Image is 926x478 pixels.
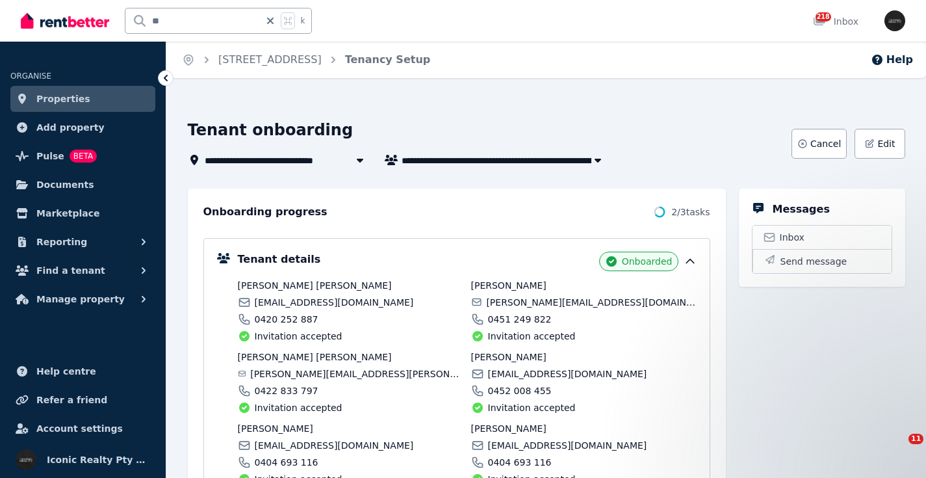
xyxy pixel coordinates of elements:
span: [PERSON_NAME] [238,422,463,435]
span: Documents [36,177,94,193]
h5: Messages [773,202,830,217]
div: Inbox [813,15,858,28]
button: Edit [855,129,905,159]
span: Marketplace [36,206,99,221]
span: 11 [908,434,923,444]
a: Properties [10,86,155,112]
span: Find a tenant [36,263,105,278]
span: Invitation accepted [488,330,576,343]
span: 0422 833 797 [255,384,318,397]
img: Iconic Realty Pty Ltd [16,449,36,470]
span: Properties [36,91,90,107]
span: Send message [780,255,847,268]
span: [PERSON_NAME] [471,351,697,364]
a: PulseBETA [10,143,155,169]
span: k [300,16,305,26]
span: [PERSON_NAME] [471,279,697,292]
button: Reporting [10,229,155,255]
span: 0404 693 116 [488,456,552,469]
button: Help [871,52,913,68]
span: Onboarded [622,255,673,268]
span: Tenancy Setup [345,52,431,68]
h2: Onboarding progress [203,204,328,220]
button: Send message [752,249,892,273]
span: 2 / 3 tasks [671,206,710,219]
span: [PERSON_NAME] [PERSON_NAME] [238,279,463,292]
span: Refer a friend [36,392,107,408]
span: Help centre [36,364,96,379]
a: Help centre [10,358,155,384]
h1: Tenant onboarding [188,120,354,140]
span: Add property [36,120,105,135]
span: 218 [816,12,831,21]
a: Refer a friend [10,387,155,413]
a: Inbox [752,226,892,249]
span: 0404 693 116 [255,456,318,469]
button: Cancel [791,129,847,159]
a: Account settings [10,416,155,442]
img: Iconic Realty Pty Ltd [884,10,905,31]
span: 0451 249 822 [488,313,552,326]
span: [EMAIL_ADDRESS][DOMAIN_NAME] [255,439,414,452]
a: Add property [10,114,155,140]
span: Account settings [36,421,123,436]
a: [STREET_ADDRESS] [218,53,322,66]
span: [PERSON_NAME] [PERSON_NAME] [238,351,463,364]
img: RentBetter [21,11,109,31]
span: 0452 008 455 [488,384,552,397]
span: Pulse [36,148,64,164]
span: [PERSON_NAME] [471,422,697,435]
span: [EMAIL_ADDRESS][DOMAIN_NAME] [488,439,647,452]
span: Cancel [810,137,841,150]
button: Find a tenant [10,258,155,284]
span: [EMAIL_ADDRESS][DOMAIN_NAME] [488,367,647,380]
a: Marketplace [10,200,155,226]
a: Documents [10,172,155,198]
span: Edit [877,137,895,150]
span: 0420 252 887 [255,313,318,326]
nav: Breadcrumb [166,42,446,78]
span: BETA [70,150,97,163]
span: [PERSON_NAME][EMAIL_ADDRESS][PERSON_NAME][DOMAIN_NAME] [250,367,463,380]
span: Inbox [780,231,804,244]
iframe: Intercom live chat [882,434,913,465]
span: Invitation accepted [488,401,576,414]
button: Manage property [10,286,155,312]
span: [EMAIL_ADDRESS][DOMAIN_NAME] [255,296,414,309]
h5: Tenant details [238,252,321,267]
span: Iconic Realty Pty Ltd [47,452,150,468]
span: ORGANISE [10,72,51,81]
span: Invitation accepted [255,401,342,414]
span: [PERSON_NAME][EMAIL_ADDRESS][DOMAIN_NAME] [486,296,696,309]
span: Reporting [36,234,87,250]
span: Manage property [36,291,125,307]
span: Invitation accepted [255,330,342,343]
